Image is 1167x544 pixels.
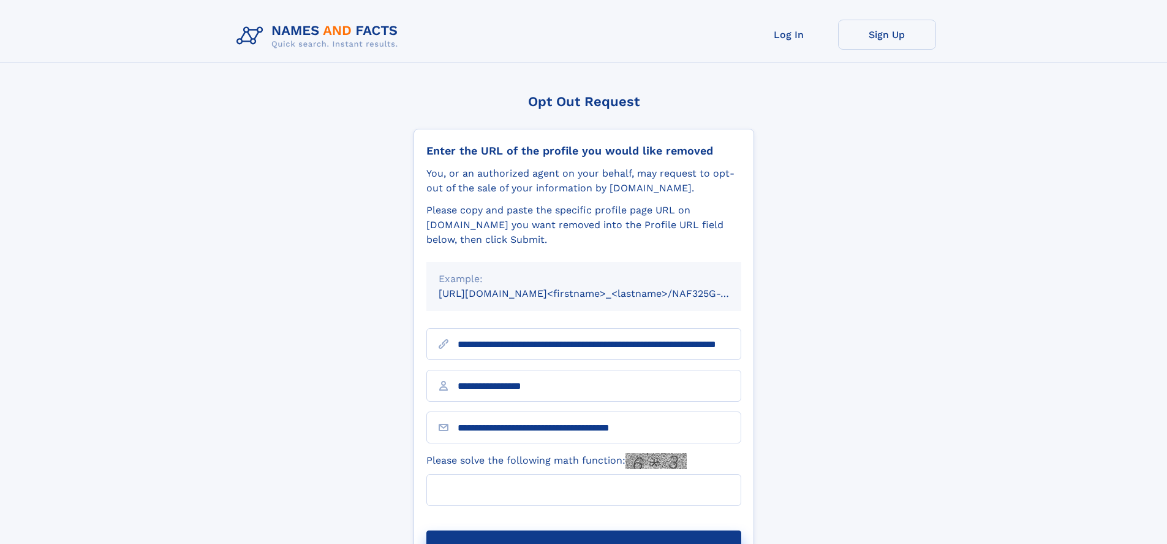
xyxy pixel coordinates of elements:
div: Enter the URL of the profile you would like removed [426,144,741,158]
small: [URL][DOMAIN_NAME]<firstname>_<lastname>/NAF325G-xxxxxxxx [439,288,765,299]
label: Please solve the following math function: [426,453,687,469]
div: Please copy and paste the specific profile page URL on [DOMAIN_NAME] you want removed into the Pr... [426,203,741,247]
img: Logo Names and Facts [232,20,408,53]
a: Log In [740,20,838,50]
div: Opt Out Request [414,94,754,109]
div: Example: [439,272,729,286]
div: You, or an authorized agent on your behalf, may request to opt-out of the sale of your informatio... [426,166,741,196]
a: Sign Up [838,20,936,50]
